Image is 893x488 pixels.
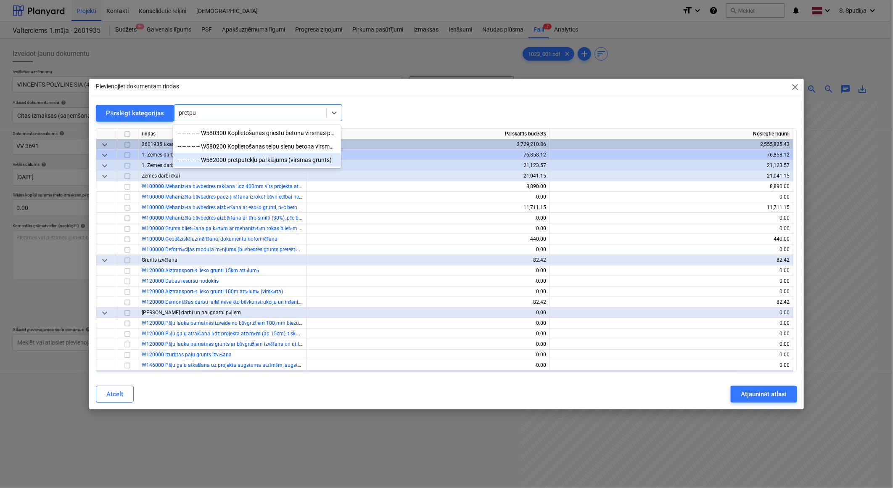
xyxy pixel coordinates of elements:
span: 1- Zemes darbi un pamatnes [142,152,207,158]
div: 8,890.00 [310,181,546,192]
a: W100000 Mehanizēta būvbedres aizbēršana ar esošo grunti, pēc betonēšanas un hidroizolācijas darbu... [142,204,446,210]
div: 2,555,825.43 [553,139,790,150]
div: 82.42 [310,297,546,308]
a: W120000 Demontāžas darbu laikā neveikto būvkonstrukciju un inženiertīklu demontāža [142,299,338,305]
div: Atjaunināt atlasi [741,389,787,400]
span: keyboard_arrow_down [100,308,110,318]
div: 0.00 [553,265,790,276]
div: 0.00 [553,318,790,329]
span: Zemes darbi un palīgdarbi pāļiem [142,310,241,316]
div: Pārslēgt kategorijas [106,108,164,119]
div: 82.42 [310,255,546,265]
div: -- -- -- -- -- W580200 Koplietošanas telpu sienu betona virsmas pretputekļu pārklājums(saimniecīb... [173,140,341,153]
span: Zemes darbi ēkai [142,173,180,179]
div: 0.00 [310,339,546,350]
a: W100000 Mehanizēta būvbedres rakšana līdz 400mm virs projekta atzīmes [142,183,312,189]
div: 82.42 [553,297,790,308]
a: W120000 Pāļu galu atrakšana līdz projekta atzīmēm (ap 15cm), t.sk.būvbedres apakšas planēšana, pi... [142,331,430,337]
a: W120000 Izurbtas paļu grunts izvēšana [142,352,232,358]
div: 0.00 [553,276,790,286]
div: 2,729,210.86 [310,139,546,150]
div: 0.00 [310,360,546,371]
a: W146000 Pāļu galu atkalšana uz projekta augstuma atzīmēm, augstums 400mm, d450mm, tsk. būvgružu n... [142,362,425,368]
div: 21,123.57 [310,160,546,171]
a: W100000 Deformācijas moduļa mērījums (būvbedres grunts pretestība) [142,247,304,252]
span: W100000 Mehanizēta būvbedres aizbēršana ar tīro smilti (30%), pēc betonēšanas un hidroizolācijas ... [142,215,454,221]
div: 21,041.15 [310,171,546,181]
div: 0.00 [310,350,546,360]
span: close [790,82,801,92]
div: Pārskatīts budžets [306,129,550,139]
div: 82.42 [553,255,790,265]
div: 21,041.15 [553,171,790,181]
span: keyboard_arrow_down [100,161,110,171]
div: 11,711.15 [553,202,790,213]
div: 0.00 [310,192,546,202]
a: W100000 Grunts blietēšana pa kārtām ar mehanizētām rokas blietēm pēc betonēšanas un hidroizolācij... [142,225,469,231]
div: -- -- -- -- -- W582000 pretputekļu pārklājums (virsmas grunts) [173,153,341,167]
a: W120000 Aiztransportēt lieko grunti 100m attālumā (virskārta) [142,289,283,294]
span: keyboard_arrow_down [100,255,110,265]
span: keyboard_arrow_down [100,150,110,160]
a: W100000 Mehanizēta būvbedres padziļināšana izrokot būvniecībai nederīgo grunti un piebēršana ar t... [142,194,412,200]
div: 55,734.55 [553,371,790,381]
div: 0.00 [310,329,546,339]
div: 0.00 [553,213,790,223]
div: 0.00 [310,308,546,318]
div: 0.00 [553,329,790,339]
div: 0.00 [310,318,546,329]
div: 0.00 [310,213,546,223]
div: 0.00 [553,350,790,360]
div: 21,123.57 [553,160,790,171]
a: W100000 Ģeodēziskā uzmērīšana, dokumentu noformēšana [142,236,277,242]
a: W120000 Aiztransportēt lieko grunti 15km attālumā [142,268,259,273]
span: 1. Zemes darbi ēkai [142,162,185,168]
div: 55,734.55 [310,371,546,381]
div: 76,858.12 [553,150,790,160]
a: W120000 Pāļu lauka pamatnes izveide no būvgružiem 100 mm biezumā [142,320,306,326]
div: 0.00 [553,244,790,255]
div: 0.00 [553,192,790,202]
div: 0.00 [553,223,790,234]
div: 0.00 [553,308,790,318]
button: Atjaunināt atlasi [731,386,797,403]
button: Pārslēgt kategorijas [96,105,174,122]
a: W120000 Pāļu lauka pamatnes grunts ar būvgružiem izvēšana un utilizācija [142,341,313,347]
a: W120000 Dabas resursu nodoklis [142,278,219,284]
div: 0.00 [553,286,790,297]
div: 8,890.00 [553,181,790,192]
div: Noslēgtie līgumi [550,129,793,139]
div: Atcelt [106,389,123,400]
div: rindas [138,129,306,139]
div: 11,711.15 [310,202,546,213]
span: keyboard_arrow_down [100,171,110,181]
div: 0.00 [310,265,546,276]
div: 0.00 [310,244,546,255]
button: Atcelt [96,386,134,403]
div: 0.00 [553,339,790,350]
iframe: Chat Widget [851,448,893,488]
div: 76,858.12 [310,150,546,160]
div: 0.00 [310,276,546,286]
span: keyboard_arrow_down [100,371,110,381]
div: 0.00 [553,360,790,371]
p: Pievienojiet dokumentam rindas [96,82,179,91]
span: keyboard_arrow_down [100,140,110,150]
